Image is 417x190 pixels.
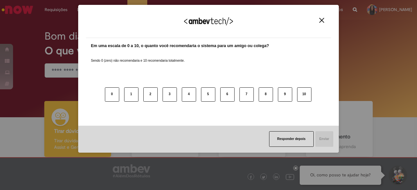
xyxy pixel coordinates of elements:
[319,18,324,23] img: Close
[220,87,235,102] button: 6
[91,51,185,63] label: Sendo 0 (zero) não recomendaria e 10 recomendaria totalmente.
[182,87,196,102] button: 4
[124,87,138,102] button: 1
[163,87,177,102] button: 3
[239,87,254,102] button: 7
[184,17,233,25] img: Logo Ambevtech
[278,87,292,102] button: 9
[269,131,314,147] button: Responder depois
[91,43,269,49] label: Em uma escala de 0 a 10, o quanto você recomendaria o sistema para um amigo ou colega?
[317,18,326,23] button: Close
[143,87,158,102] button: 2
[201,87,215,102] button: 5
[105,87,119,102] button: 0
[259,87,273,102] button: 8
[297,87,311,102] button: 10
